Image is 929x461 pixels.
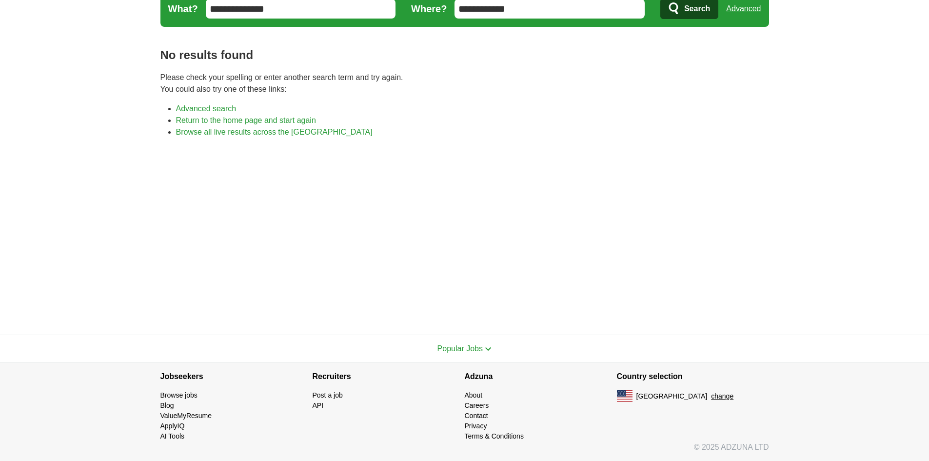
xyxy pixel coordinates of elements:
span: [GEOGRAPHIC_DATA] [636,391,708,401]
a: Privacy [465,422,487,430]
label: Where? [411,1,447,16]
a: Advanced search [176,104,237,113]
div: © 2025 ADZUNA LTD [153,441,777,461]
a: ApplyIQ [160,422,185,430]
button: change [711,391,733,401]
a: Contact [465,412,488,420]
iframe: Ads by Google [160,146,769,319]
label: What? [168,1,198,16]
a: Browse jobs [160,391,198,399]
h1: No results found [160,46,769,64]
a: ValueMyResume [160,412,212,420]
img: US flag [617,390,633,402]
a: Browse all live results across the [GEOGRAPHIC_DATA] [176,128,373,136]
span: Popular Jobs [437,344,483,353]
h4: Country selection [617,363,769,390]
a: Post a job [313,391,343,399]
a: API [313,401,324,409]
a: Terms & Conditions [465,432,524,440]
a: Careers [465,401,489,409]
img: toggle icon [485,347,492,351]
a: Blog [160,401,174,409]
a: Return to the home page and start again [176,116,316,124]
a: About [465,391,483,399]
a: AI Tools [160,432,185,440]
p: Please check your spelling or enter another search term and try again. You could also try one of ... [160,72,769,95]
